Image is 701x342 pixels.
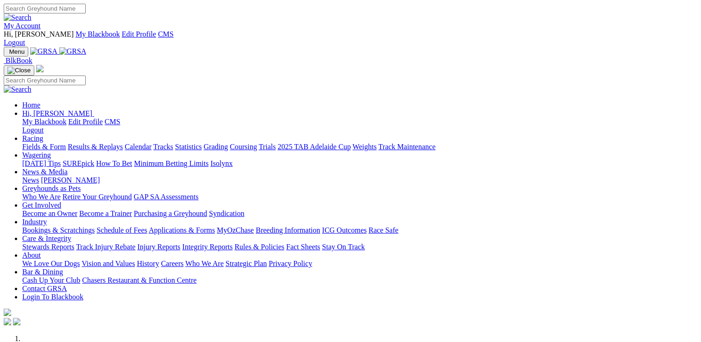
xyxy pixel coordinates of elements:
[30,47,57,56] img: GRSA
[22,226,697,234] div: Industry
[134,193,199,201] a: GAP SA Assessments
[134,209,207,217] a: Purchasing a Greyhound
[4,4,86,13] input: Search
[22,193,697,201] div: Greyhounds as Pets
[68,143,123,151] a: Results & Replays
[286,243,320,251] a: Fact Sheets
[204,143,228,151] a: Grading
[22,209,77,217] a: Become an Owner
[379,143,436,151] a: Track Maintenance
[182,243,233,251] a: Integrity Reports
[22,159,697,168] div: Wagering
[122,30,156,38] a: Edit Profile
[4,318,11,325] img: facebook.svg
[96,159,133,167] a: How To Bet
[149,226,215,234] a: Applications & Forms
[4,13,32,22] img: Search
[63,159,94,167] a: SUREpick
[22,168,68,176] a: News & Media
[22,218,47,226] a: Industry
[22,201,61,209] a: Get Involved
[158,30,174,38] a: CMS
[217,226,254,234] a: MyOzChase
[59,47,87,56] img: GRSA
[234,243,284,251] a: Rules & Policies
[82,260,135,267] a: Vision and Values
[4,30,697,47] div: My Account
[278,143,351,151] a: 2025 TAB Adelaide Cup
[22,243,697,251] div: Care & Integrity
[4,85,32,94] img: Search
[22,126,44,134] a: Logout
[22,109,94,117] a: Hi, [PERSON_NAME]
[322,243,365,251] a: Stay On Track
[22,109,92,117] span: Hi, [PERSON_NAME]
[269,260,312,267] a: Privacy Policy
[36,65,44,72] img: logo-grsa-white.png
[185,260,224,267] a: Who We Are
[259,143,276,151] a: Trials
[4,57,32,64] a: BlkBook
[22,176,39,184] a: News
[22,118,697,134] div: Hi, [PERSON_NAME]
[22,226,95,234] a: Bookings & Scratchings
[4,309,11,316] img: logo-grsa-white.png
[175,143,202,151] a: Statistics
[6,57,32,64] span: BlkBook
[76,30,120,38] a: My Blackbook
[9,48,25,55] span: Menu
[82,276,196,284] a: Chasers Restaurant & Function Centre
[368,226,398,234] a: Race Safe
[22,159,61,167] a: [DATE] Tips
[105,118,120,126] a: CMS
[22,101,40,109] a: Home
[22,293,83,301] a: Login To Blackbook
[22,243,74,251] a: Stewards Reports
[353,143,377,151] a: Weights
[4,22,41,30] a: My Account
[137,260,159,267] a: History
[256,226,320,234] a: Breeding Information
[153,143,173,151] a: Tracks
[79,209,132,217] a: Become a Trainer
[22,276,80,284] a: Cash Up Your Club
[22,251,41,259] a: About
[22,176,697,184] div: News & Media
[137,243,180,251] a: Injury Reports
[22,134,43,142] a: Racing
[22,193,61,201] a: Who We Are
[4,76,86,85] input: Search
[22,260,80,267] a: We Love Our Dogs
[22,285,67,292] a: Contact GRSA
[226,260,267,267] a: Strategic Plan
[22,151,51,159] a: Wagering
[63,193,132,201] a: Retire Your Greyhound
[4,38,25,46] a: Logout
[210,159,233,167] a: Isolynx
[4,47,28,57] button: Toggle navigation
[134,159,208,167] a: Minimum Betting Limits
[96,226,147,234] a: Schedule of Fees
[22,234,71,242] a: Care & Integrity
[41,176,100,184] a: [PERSON_NAME]
[22,143,66,151] a: Fields & Form
[22,268,63,276] a: Bar & Dining
[22,276,697,285] div: Bar & Dining
[125,143,152,151] a: Calendar
[322,226,366,234] a: ICG Outcomes
[13,318,20,325] img: twitter.svg
[209,209,244,217] a: Syndication
[4,30,74,38] span: Hi, [PERSON_NAME]
[76,243,135,251] a: Track Injury Rebate
[230,143,257,151] a: Coursing
[22,184,81,192] a: Greyhounds as Pets
[161,260,183,267] a: Careers
[7,67,31,74] img: Close
[22,118,67,126] a: My Blackbook
[22,260,697,268] div: About
[69,118,103,126] a: Edit Profile
[22,209,697,218] div: Get Involved
[4,65,34,76] button: Toggle navigation
[22,143,697,151] div: Racing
